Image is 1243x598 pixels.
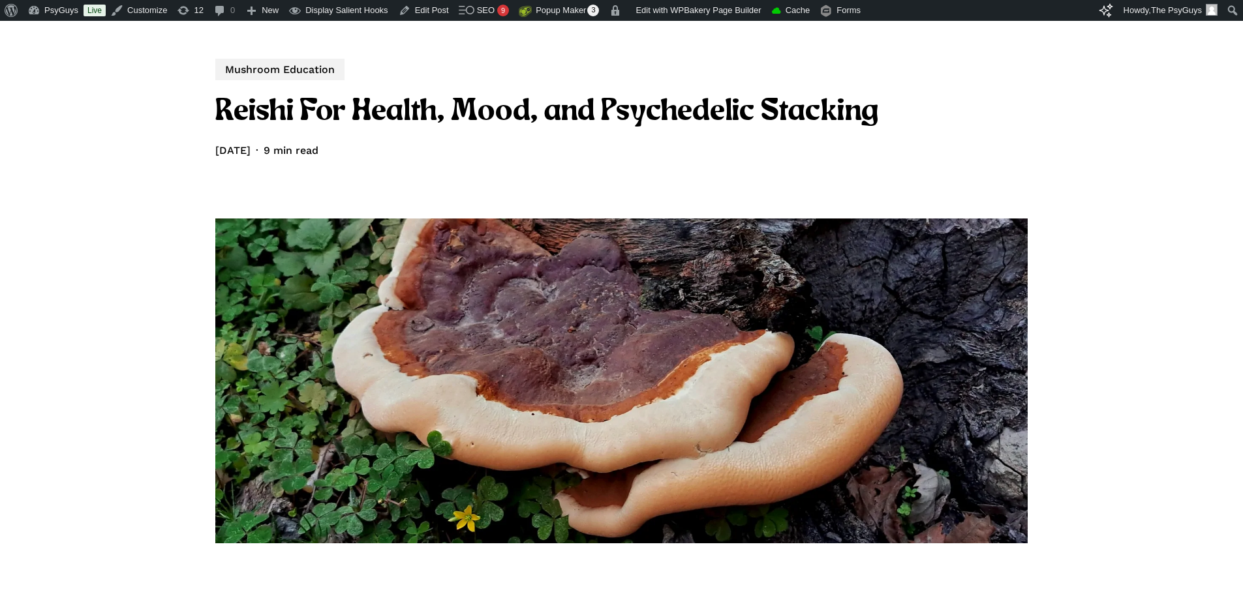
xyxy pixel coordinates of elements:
div: 9 [497,5,509,16]
img: Avatar photo [1206,4,1218,16]
span: 3 [587,5,599,16]
span: The PsyGuys [1151,5,1202,15]
h1: Reishi For Health, Mood, and Psychedelic Stacking [215,93,1028,132]
span: 9 min read [251,142,318,160]
a: Mushroom Education [215,59,345,80]
span: [DATE] [215,142,251,160]
img: Large Reishi mushroom growing on tree stump [215,218,1028,543]
a: Live [84,5,106,16]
